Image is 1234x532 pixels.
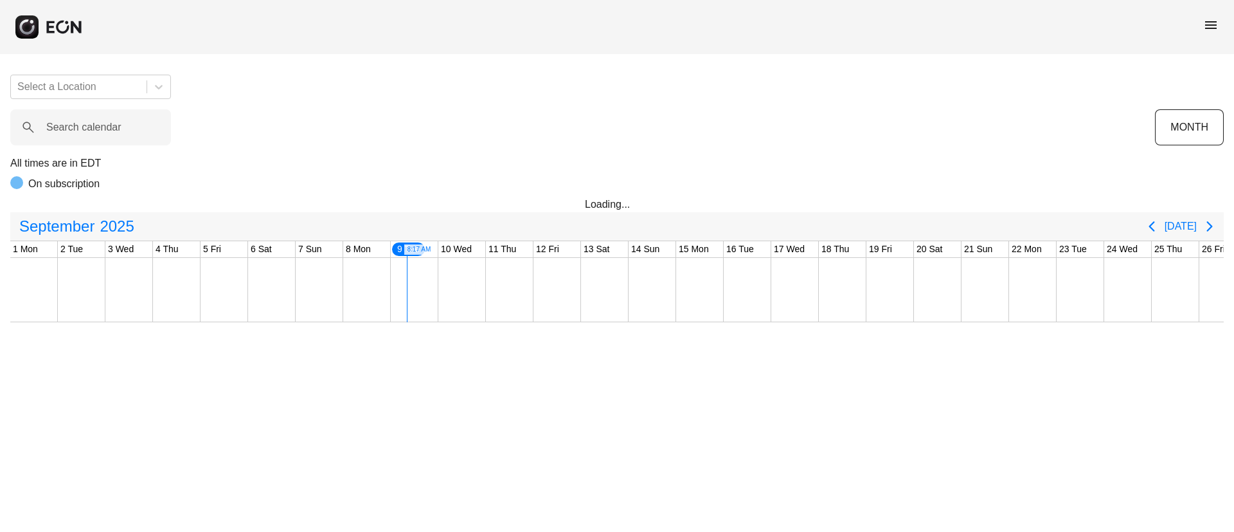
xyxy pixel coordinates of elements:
[12,214,142,239] button: September2025
[201,241,224,257] div: 5 Fri
[961,241,995,257] div: 21 Sun
[724,241,756,257] div: 16 Tue
[58,241,85,257] div: 2 Tue
[629,241,662,257] div: 14 Sun
[1155,109,1224,145] button: MONTH
[343,241,373,257] div: 8 Mon
[1139,214,1165,239] button: Previous page
[248,241,274,257] div: 6 Sat
[1165,215,1197,238] button: [DATE]
[153,241,181,257] div: 4 Thu
[97,214,136,239] span: 2025
[10,241,40,257] div: 1 Mon
[486,241,519,257] div: 11 Thu
[10,156,1224,171] p: All times are in EDT
[1199,241,1228,257] div: 26 Fri
[581,241,612,257] div: 13 Sat
[914,241,945,257] div: 20 Sat
[1152,241,1185,257] div: 25 Thu
[17,214,97,239] span: September
[533,241,562,257] div: 12 Fri
[296,241,325,257] div: 7 Sun
[819,241,852,257] div: 18 Thu
[1057,241,1089,257] div: 23 Tue
[1197,214,1222,239] button: Next page
[585,197,649,212] div: Loading...
[438,241,474,257] div: 10 Wed
[866,241,895,257] div: 19 Fri
[1203,17,1219,33] span: menu
[46,120,121,135] label: Search calendar
[391,241,426,257] div: 9 Tue
[28,176,100,192] p: On subscription
[105,241,136,257] div: 3 Wed
[1009,241,1044,257] div: 22 Mon
[676,241,711,257] div: 15 Mon
[771,241,807,257] div: 17 Wed
[1104,241,1140,257] div: 24 Wed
